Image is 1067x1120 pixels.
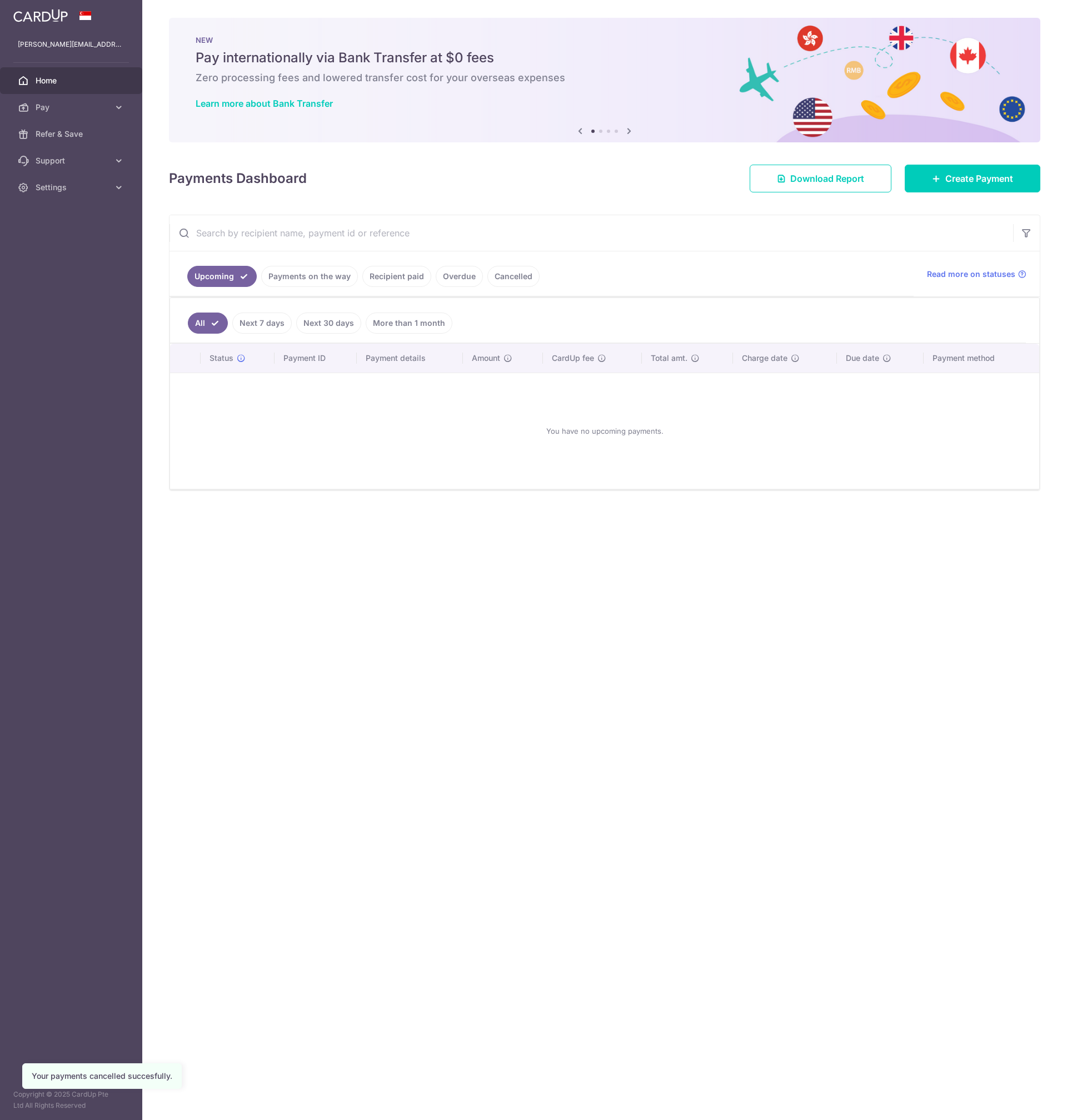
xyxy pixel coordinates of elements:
[905,165,1040,192] a: Create Payment
[275,344,357,373] th: Payment ID
[552,353,594,364] span: CardUp fee
[196,71,1014,85] h6: Zero processing fees and lowered transfer cost for your overseas expenses
[296,313,361,334] a: Next 30 days
[790,172,864,185] span: Download Report
[362,266,431,287] a: Recipient paid
[36,75,109,86] span: Home
[188,313,228,334] a: All
[196,49,1014,67] h5: Pay internationally via Bank Transfer at $0 fees
[36,102,109,113] span: Pay
[487,266,540,287] a: Cancelled
[945,172,1013,185] span: Create Payment
[169,169,307,189] h4: Payments Dashboard
[472,353,500,364] span: Amount
[651,353,687,364] span: Total amt.
[846,353,879,364] span: Due date
[742,353,787,364] span: Charge date
[36,155,109,166] span: Support
[169,18,1040,142] img: Bank transfer banner
[187,266,257,287] a: Upcoming
[924,344,1039,373] th: Payment method
[13,9,68,22] img: CardUp
[169,215,1013,251] input: Search by recipient name, payment id or reference
[36,128,109,140] span: Refer & Save
[750,165,891,192] a: Download Report
[927,269,1026,280] a: Read more on statuses
[196,98,333,109] a: Learn more about Bank Transfer
[357,344,463,373] th: Payment details
[210,353,233,364] span: Status
[927,269,1015,280] span: Read more on statuses
[18,39,124,50] p: [PERSON_NAME][EMAIL_ADDRESS][DOMAIN_NAME]
[366,313,452,334] a: More than 1 month
[196,36,1014,44] p: NEW
[232,313,292,334] a: Next 7 days
[36,182,109,193] span: Settings
[436,266,483,287] a: Overdue
[261,266,358,287] a: Payments on the way
[183,382,1026,480] div: You have no upcoming payments.
[32,1071,172,1082] div: Your payments cancelled succesfully.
